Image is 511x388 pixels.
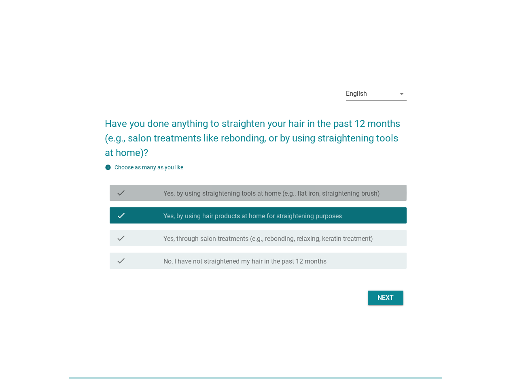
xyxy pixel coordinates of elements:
[116,233,126,243] i: check
[374,293,397,303] div: Next
[105,164,111,171] i: info
[116,256,126,266] i: check
[163,257,327,266] label: No, I have not straightened my hair in the past 12 months
[114,164,183,171] label: Choose as many as you like
[116,188,126,198] i: check
[397,89,407,99] i: arrow_drop_down
[368,291,403,305] button: Next
[163,235,373,243] label: Yes, through salon treatments (e.g., rebonding, relaxing, keratin treatment)
[116,211,126,220] i: check
[163,212,342,220] label: Yes, by using hair products at home for straightening purposes
[163,190,380,198] label: Yes, by using straightening tools at home (e.g., flat iron, straightening brush)
[105,108,407,160] h2: Have you done anything to straighten your hair in the past 12 months (e.g., salon treatments like...
[346,90,367,97] div: English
